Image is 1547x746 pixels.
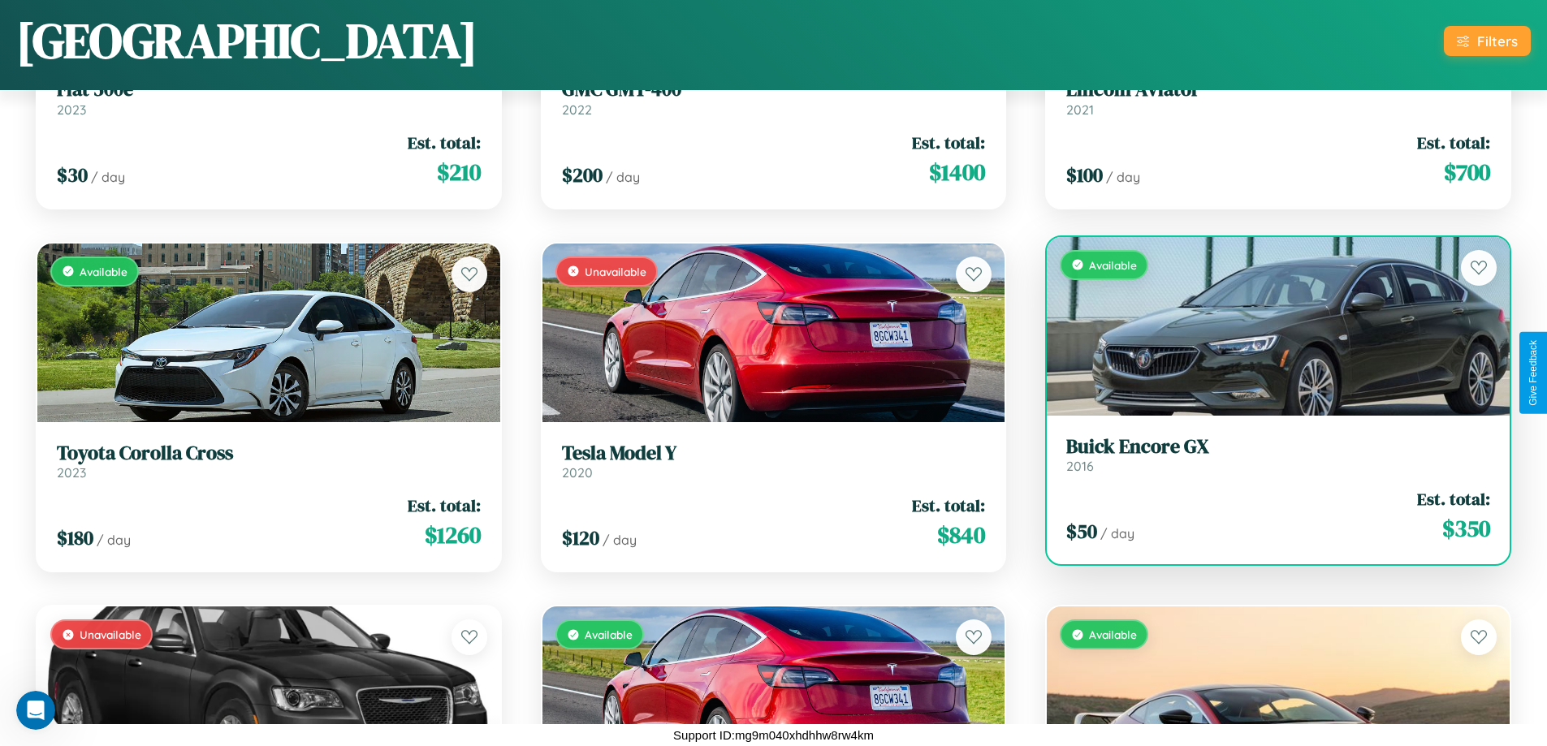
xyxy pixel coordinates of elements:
span: Unavailable [80,627,141,641]
span: $ 1400 [929,156,985,188]
span: Est. total: [912,131,985,154]
span: / day [91,169,125,185]
span: $ 210 [437,156,481,188]
span: $ 50 [1066,518,1097,545]
span: $ 30 [57,162,88,188]
div: Give Feedback [1528,340,1539,406]
div: Filters [1477,32,1518,50]
span: $ 200 [562,162,603,188]
h3: GMC GMT-400 [562,78,986,101]
span: Available [585,627,633,641]
h3: Toyota Corolla Cross [57,442,481,465]
h3: Lincoln Aviator [1066,78,1490,101]
button: Filters [1444,26,1531,56]
h1: [GEOGRAPHIC_DATA] [16,7,477,74]
span: $ 1260 [425,519,481,551]
a: Lincoln Aviator2021 [1066,78,1490,118]
span: Available [1089,258,1137,272]
a: Buick Encore GX2016 [1066,435,1490,475]
span: / day [603,532,637,548]
span: / day [1106,169,1140,185]
span: $ 700 [1444,156,1490,188]
a: Tesla Model Y2020 [562,442,986,481]
iframe: Intercom live chat [16,691,55,730]
span: 2020 [562,464,593,481]
span: $ 840 [937,519,985,551]
span: Est. total: [408,131,481,154]
a: Fiat 500e2023 [57,78,481,118]
span: Est. total: [912,494,985,517]
span: / day [606,169,640,185]
span: $ 120 [562,524,599,551]
span: Available [80,265,127,278]
span: Est. total: [1417,131,1490,154]
h3: Buick Encore GX [1066,435,1490,459]
span: 2023 [57,464,86,481]
a: Toyota Corolla Cross2023 [57,442,481,481]
span: Est. total: [408,494,481,517]
span: Available [1089,627,1137,641]
span: $ 180 [57,524,93,551]
span: 2022 [562,101,592,118]
h3: Tesla Model Y [562,442,986,465]
p: Support ID: mg9m040xhdhhw8rw4km [673,724,874,746]
span: Unavailable [585,265,646,278]
span: Est. total: [1417,487,1490,511]
span: $ 350 [1442,512,1490,545]
span: / day [1100,525,1134,541]
a: GMC GMT-4002022 [562,78,986,118]
span: $ 100 [1066,162,1103,188]
span: 2016 [1066,458,1094,474]
span: / day [97,532,131,548]
span: 2021 [1066,101,1094,118]
span: 2023 [57,101,86,118]
h3: Fiat 500e [57,78,481,101]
